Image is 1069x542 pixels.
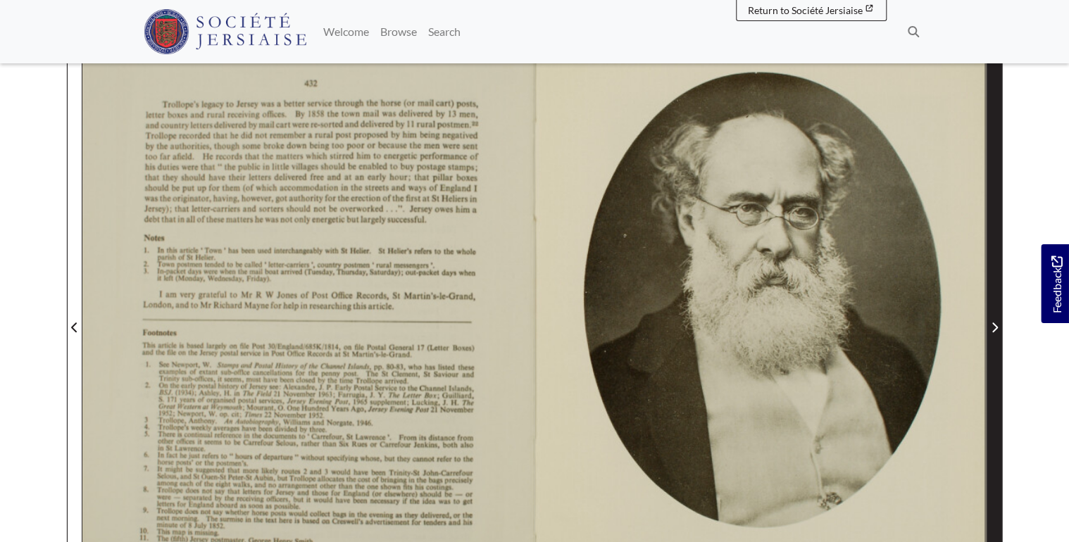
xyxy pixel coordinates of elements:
[375,18,423,46] a: Browse
[144,9,306,54] img: Société Jersiaise
[748,4,863,16] span: Return to Société Jersiaise
[423,18,466,46] a: Search
[1048,256,1065,313] span: Feedback
[318,18,375,46] a: Welcome
[144,6,306,58] a: Société Jersiaise logo
[1041,244,1069,323] a: Would you like to provide feedback?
